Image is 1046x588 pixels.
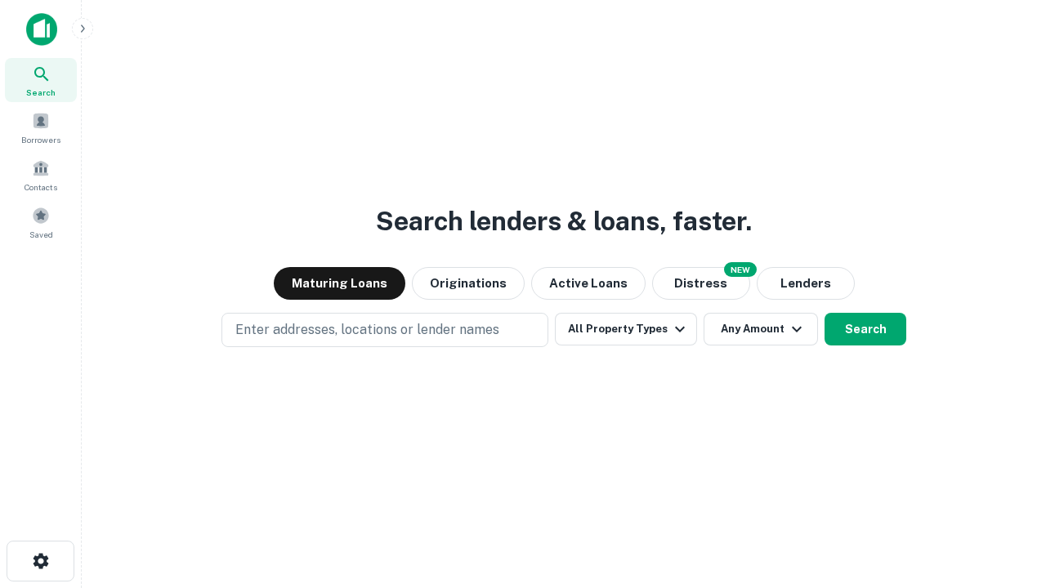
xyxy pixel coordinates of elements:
[825,313,906,345] button: Search
[555,313,697,345] button: All Property Types
[652,267,750,300] button: Search distressed loans with lien and other non-mortgage details.
[5,200,77,244] a: Saved
[26,86,56,99] span: Search
[221,313,548,347] button: Enter addresses, locations or lender names
[274,267,405,300] button: Maturing Loans
[412,267,525,300] button: Originations
[26,13,57,46] img: capitalize-icon.png
[29,228,53,241] span: Saved
[376,202,752,241] h3: Search lenders & loans, faster.
[724,262,757,277] div: NEW
[704,313,818,345] button: Any Amount
[5,58,77,102] a: Search
[757,267,855,300] button: Lenders
[25,180,57,194] span: Contacts
[235,320,499,340] p: Enter addresses, locations or lender names
[5,153,77,197] a: Contacts
[5,105,77,149] a: Borrowers
[531,267,646,300] button: Active Loans
[21,133,60,146] span: Borrowers
[964,457,1046,536] iframe: Chat Widget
